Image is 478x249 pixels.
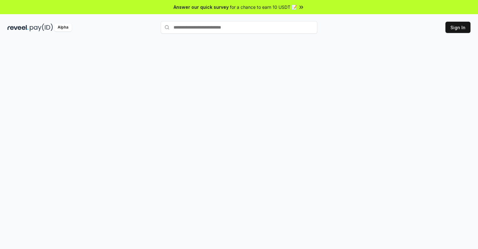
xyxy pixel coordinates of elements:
[54,24,72,31] div: Alpha
[445,22,470,33] button: Sign In
[8,24,29,31] img: reveel_dark
[174,4,229,10] span: Answer our quick survey
[30,24,53,31] img: pay_id
[230,4,297,10] span: for a chance to earn 10 USDT 📝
